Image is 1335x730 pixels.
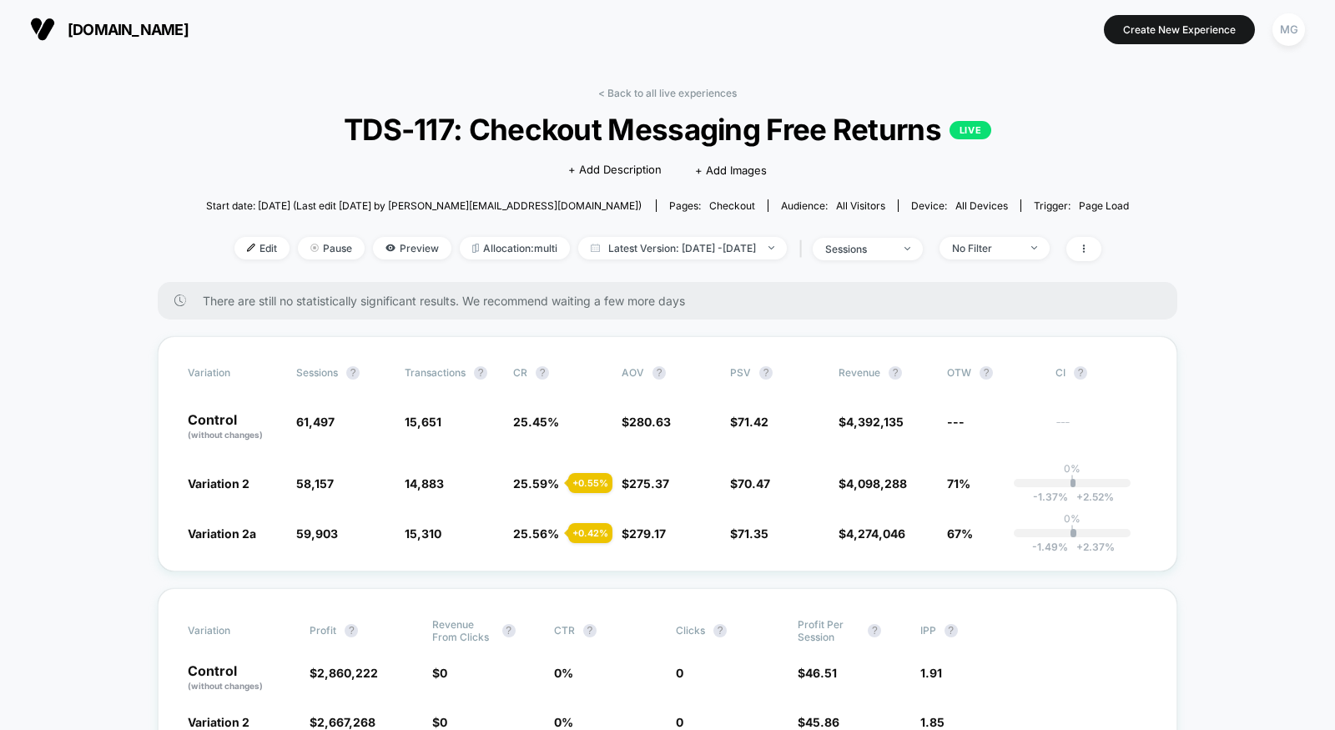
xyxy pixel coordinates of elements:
[798,666,837,680] span: $
[1055,417,1147,441] span: ---
[955,199,1008,212] span: all devices
[898,199,1020,212] span: Device:
[568,473,612,493] div: + 0.55 %
[839,366,880,379] span: Revenue
[188,430,263,440] span: (without changes)
[695,164,767,177] span: + Add Images
[472,244,479,253] img: rebalance
[554,666,573,680] span: 0 %
[952,242,1019,254] div: No Filter
[839,476,907,491] span: $
[203,294,1144,308] span: There are still no statistically significant results. We recommend waiting a few more days
[536,366,549,380] button: ?
[474,366,487,380] button: ?
[345,624,358,637] button: ?
[846,526,905,541] span: 4,274,046
[513,415,559,429] span: 25.45 %
[188,681,263,691] span: (without changes)
[945,624,958,637] button: ?
[738,526,768,541] span: 71.35
[713,624,727,637] button: ?
[1033,491,1068,503] span: -1.37 %
[669,199,755,212] div: Pages:
[317,666,378,680] span: 2,860,222
[346,366,360,380] button: ?
[513,526,559,541] span: 25.56 %
[622,476,669,491] span: $
[629,476,669,491] span: 275.37
[676,715,683,729] span: 0
[568,162,662,179] span: + Add Description
[188,618,280,643] span: Variation
[440,666,447,680] span: 0
[1071,475,1074,487] p: |
[583,624,597,637] button: ?
[622,366,644,379] span: AOV
[1064,512,1081,525] p: 0%
[836,199,885,212] span: All Visitors
[188,413,280,441] p: Control
[247,244,255,252] img: edit
[798,618,859,643] span: Profit Per Session
[798,715,839,729] span: $
[405,476,444,491] span: 14,883
[629,526,666,541] span: 279.17
[296,526,338,541] span: 59,903
[947,366,1039,380] span: OTW
[920,666,942,680] span: 1.91
[1076,491,1083,503] span: +
[1034,199,1129,212] div: Trigger:
[768,246,774,249] img: end
[759,366,773,380] button: ?
[598,87,737,99] a: < Back to all live experiences
[296,415,335,429] span: 61,497
[1104,15,1255,44] button: Create New Experience
[1074,366,1087,380] button: ?
[513,366,527,379] span: CR
[1079,199,1129,212] span: Page Load
[738,476,770,491] span: 70.47
[738,415,768,429] span: 71.42
[730,526,768,541] span: $
[950,121,991,139] p: LIVE
[1064,462,1081,475] p: 0%
[310,624,336,637] span: Profit
[730,476,770,491] span: $
[502,624,516,637] button: ?
[676,666,683,680] span: 0
[947,526,973,541] span: 67%
[1032,541,1068,553] span: -1.49 %
[1068,491,1114,503] span: 2.52 %
[432,715,447,729] span: $
[373,237,451,259] span: Preview
[730,415,768,429] span: $
[234,237,290,259] span: Edit
[296,476,334,491] span: 58,157
[188,664,293,692] p: Control
[947,476,970,491] span: 71%
[405,526,441,541] span: 15,310
[252,112,1083,147] span: TDS-117: Checkout Messaging Free Returns
[1055,366,1147,380] span: CI
[310,666,378,680] span: $
[846,476,907,491] span: 4,098,288
[405,366,466,379] span: Transactions
[709,199,755,212] span: checkout
[405,415,441,429] span: 15,651
[554,624,575,637] span: CTR
[440,715,447,729] span: 0
[298,237,365,259] span: Pause
[317,715,375,729] span: 2,667,268
[310,715,375,729] span: $
[781,199,885,212] div: Audience:
[513,476,559,491] span: 25.59 %
[947,415,965,429] span: ---
[846,415,904,429] span: 4,392,135
[904,247,910,250] img: end
[432,666,447,680] span: $
[432,618,494,643] span: Revenue From Clicks
[578,237,787,259] span: Latest Version: [DATE] - [DATE]
[676,624,705,637] span: Clicks
[920,715,945,729] span: 1.85
[554,715,573,729] span: 0 %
